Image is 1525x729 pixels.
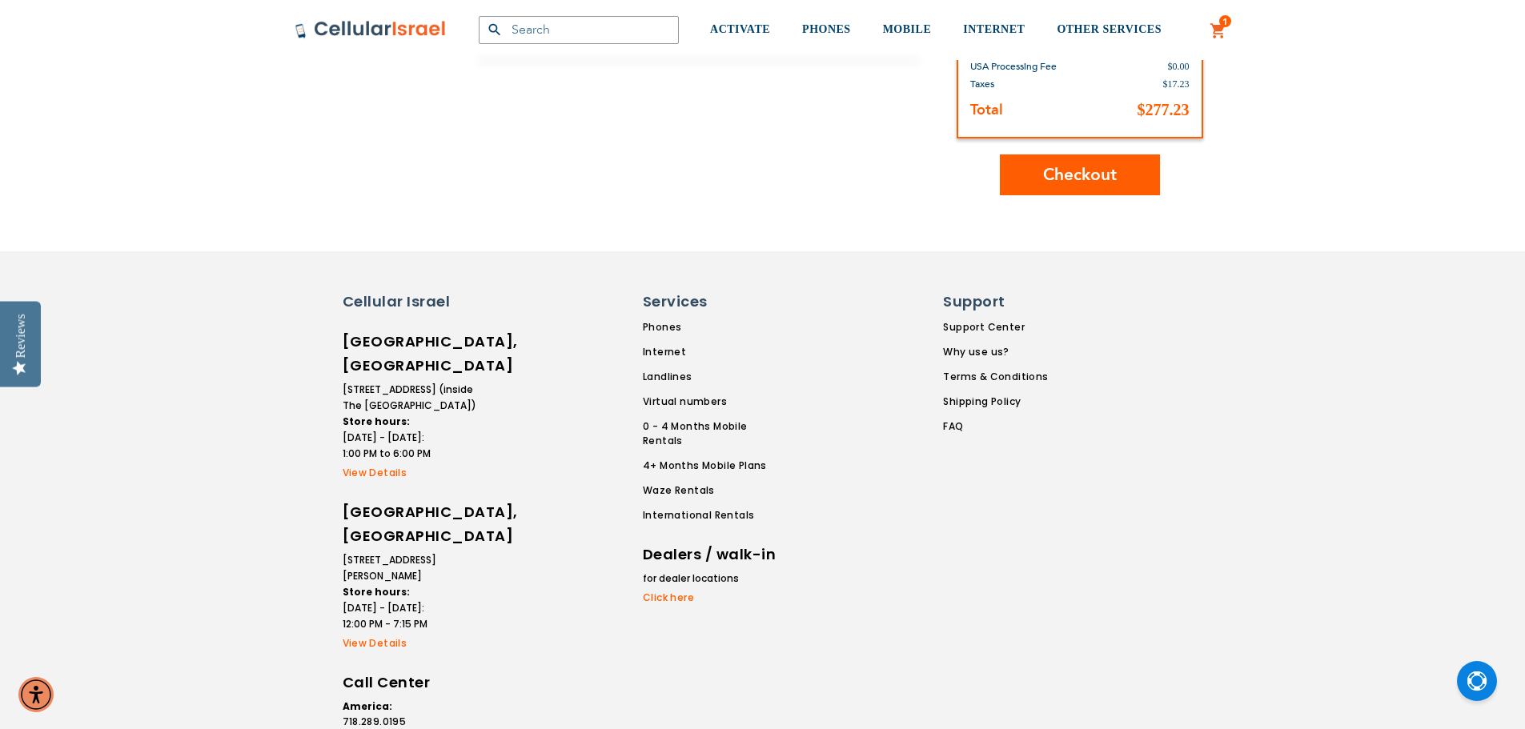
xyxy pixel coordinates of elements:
strong: America: [343,699,392,713]
a: View Details [343,466,479,480]
span: $277.23 [1138,101,1190,118]
a: Support Center [943,320,1048,334]
span: INTERNET [963,23,1025,35]
span: MOBILE [883,23,932,35]
h6: Support [943,291,1038,312]
a: FAQ [943,419,1048,434]
input: Search [479,16,679,44]
a: 718.289.0195 [343,715,479,729]
a: Internet [643,345,789,359]
a: Waze Rentals [643,483,789,498]
th: Taxes [970,75,1107,93]
div: Reviews [14,314,28,358]
a: Landlines [643,370,789,384]
li: [STREET_ADDRESS] (inside The [GEOGRAPHIC_DATA]) [DATE] - [DATE]: 1:00 PM to 6:00 PM [343,382,479,462]
a: Phones [643,320,789,334]
button: Checkout [1000,154,1160,195]
li: for dealer locations [643,571,779,587]
a: 4+ Months Mobile Plans [643,459,789,473]
h6: Services [643,291,779,312]
span: ACTIVATE [710,23,770,35]
span: PHONES [802,23,851,35]
img: Cellular Israel Logo [295,20,447,39]
a: Why use us? [943,345,1048,359]
span: OTHER SERVICES [1057,23,1162,35]
h6: Call Center [343,671,479,695]
a: International Rentals [643,508,789,523]
h6: Cellular Israel [343,291,479,312]
h6: [GEOGRAPHIC_DATA], [GEOGRAPHIC_DATA] [343,500,479,548]
span: Checkout [1043,163,1117,186]
li: [STREET_ADDRESS][PERSON_NAME] [DATE] - [DATE]: 12:00 PM - 7:15 PM [343,552,479,632]
strong: Store hours: [343,415,410,428]
strong: Store hours: [343,585,410,599]
a: View Details [343,636,479,651]
span: $0.00 [1168,61,1190,72]
h6: Dealers / walk-in [643,543,779,567]
span: USA Processing Fee [970,60,1057,73]
strong: Total [970,100,1003,120]
a: Terms & Conditions [943,370,1048,384]
a: 0 - 4 Months Mobile Rentals [643,419,789,448]
span: $17.23 [1163,78,1190,90]
a: Click here [643,591,779,605]
div: Accessibility Menu [18,677,54,712]
span: 1 [1222,15,1228,28]
a: Shipping Policy [943,395,1048,409]
h6: [GEOGRAPHIC_DATA], [GEOGRAPHIC_DATA] [343,330,479,378]
a: Virtual numbers [643,395,789,409]
a: 1 [1210,22,1227,41]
